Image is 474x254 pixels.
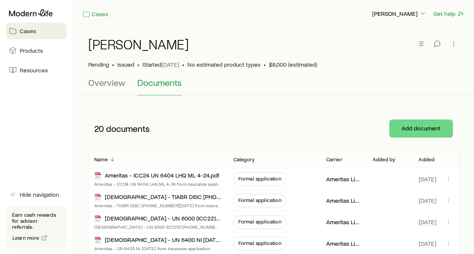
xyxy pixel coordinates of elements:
span: 20 [94,123,104,134]
p: Ameritas Life Insurance Corp. (Ameritas) [326,175,360,183]
div: [DEMOGRAPHIC_DATA] - UN 6400 NI [DATE].pdf [94,236,221,245]
button: Add document [389,119,453,138]
span: [DATE] [419,197,436,204]
span: Overview [88,77,125,88]
p: Ameritas Life Insurance Corp. (Ameritas) [326,240,360,247]
span: $8,000 (estimated) [269,61,317,68]
button: Hide navigation [6,186,66,203]
span: [DATE] [419,218,436,226]
div: [DEMOGRAPHIC_DATA] - UN 6000 (ICC22) [PHONE_NUMBER][DATE].pdf [94,214,221,223]
span: Issued [117,61,134,68]
div: Ameritas - ICC24 UN 6404 LHQ ML 4-24.pdf [94,171,219,180]
button: [PERSON_NAME] [372,9,427,18]
p: [DEMOGRAPHIC_DATA] - UN 6000 (ICC22) [PHONE_NUMBER][DATE] from insurance application. [94,224,221,230]
p: Ameritas Life Insurance Corp. (Ameritas) [326,197,360,204]
p: [PERSON_NAME] [372,10,426,17]
span: Resources [20,66,48,74]
p: Earn cash rewards for advisor referrals. [12,212,60,230]
p: Ameritas - UN 6400 NI [DATE] from insurance application. [94,245,221,251]
span: Documents [137,77,182,88]
p: Name [94,156,108,162]
span: • [137,61,140,68]
span: Products [20,47,43,54]
p: Ameritas - ICC24 UN 6404 LHQ ML 4-24 from insurance application. [94,181,221,187]
span: [DATE] [419,175,436,183]
span: Formal application [238,219,281,225]
span: • [112,61,114,68]
span: • [264,61,266,68]
div: Earn cash rewards for advisor referrals.Learn more [6,206,66,248]
p: Started [143,61,179,68]
p: Added [419,156,434,162]
span: Hide navigation [20,191,59,198]
div: [DEMOGRAPHIC_DATA] - TIABR DISC [PHONE_NUMBER][DATE].pdf [94,193,221,202]
span: documents [106,123,150,134]
p: Ameritas Life Insurance Corp. (Ameritas) [326,218,360,226]
span: Formal application [238,176,281,182]
p: Added by [372,156,395,162]
span: [DATE] [161,61,179,68]
span: • [182,61,184,68]
span: Learn more [12,235,40,240]
button: Get help [433,9,465,18]
a: Cases [6,23,66,39]
a: Cases [82,10,109,18]
span: Cases [20,27,36,35]
h1: [PERSON_NAME] [88,37,189,52]
a: Resources [6,62,66,78]
span: No estimated product types [187,61,261,68]
span: Formal application [238,240,281,246]
p: Carrier [326,156,342,162]
p: Ameritas - TIABR DISC [PHONE_NUMBER][DATE] from insurance application. [94,202,221,208]
p: Pending [88,61,109,68]
div: Case details tabs [88,77,459,95]
span: [DATE] [419,240,436,247]
span: Formal application [238,197,281,203]
a: Products [6,42,66,59]
p: Category [233,156,255,162]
